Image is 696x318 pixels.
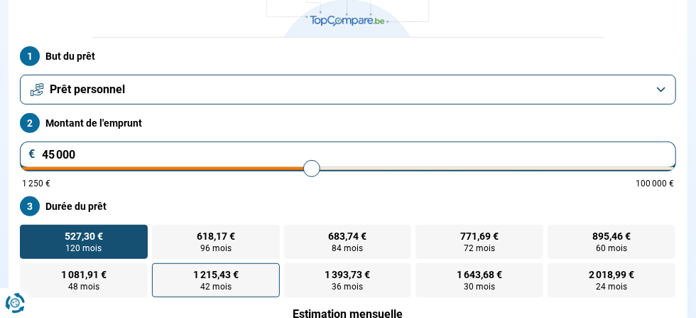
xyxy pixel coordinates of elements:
[636,179,674,188] span: 100 000 €
[22,179,50,188] span: 1 250 €
[65,231,103,241] span: 527,30 €
[328,231,366,241] span: 683,74 €
[28,149,36,160] span: €
[332,282,363,291] span: 36 mois
[596,282,627,291] span: 24 mois
[589,270,634,280] span: 2 018,99 €
[61,270,107,280] span: 1 081,91 €
[20,75,676,105] button: Prêt personnel
[50,82,125,97] span: Prêt personnel
[197,231,235,241] span: 618,17 €
[68,282,99,291] span: 48 mois
[200,244,232,253] span: 96 mois
[193,270,239,280] span: 1 215,43 €
[325,270,370,280] span: 1 393,73 €
[592,231,631,241] span: 895,46 €
[460,231,499,241] span: 771,69 €
[20,196,676,216] label: Durée du prêt
[464,282,495,291] span: 30 mois
[20,46,676,66] label: But du prêt
[65,244,102,253] span: 120 mois
[457,270,502,280] span: 1 643,68 €
[200,282,232,291] span: 42 mois
[20,113,676,133] label: Montant de l'emprunt
[464,244,495,253] span: 72 mois
[332,244,363,253] span: 84 mois
[596,244,627,253] span: 60 mois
